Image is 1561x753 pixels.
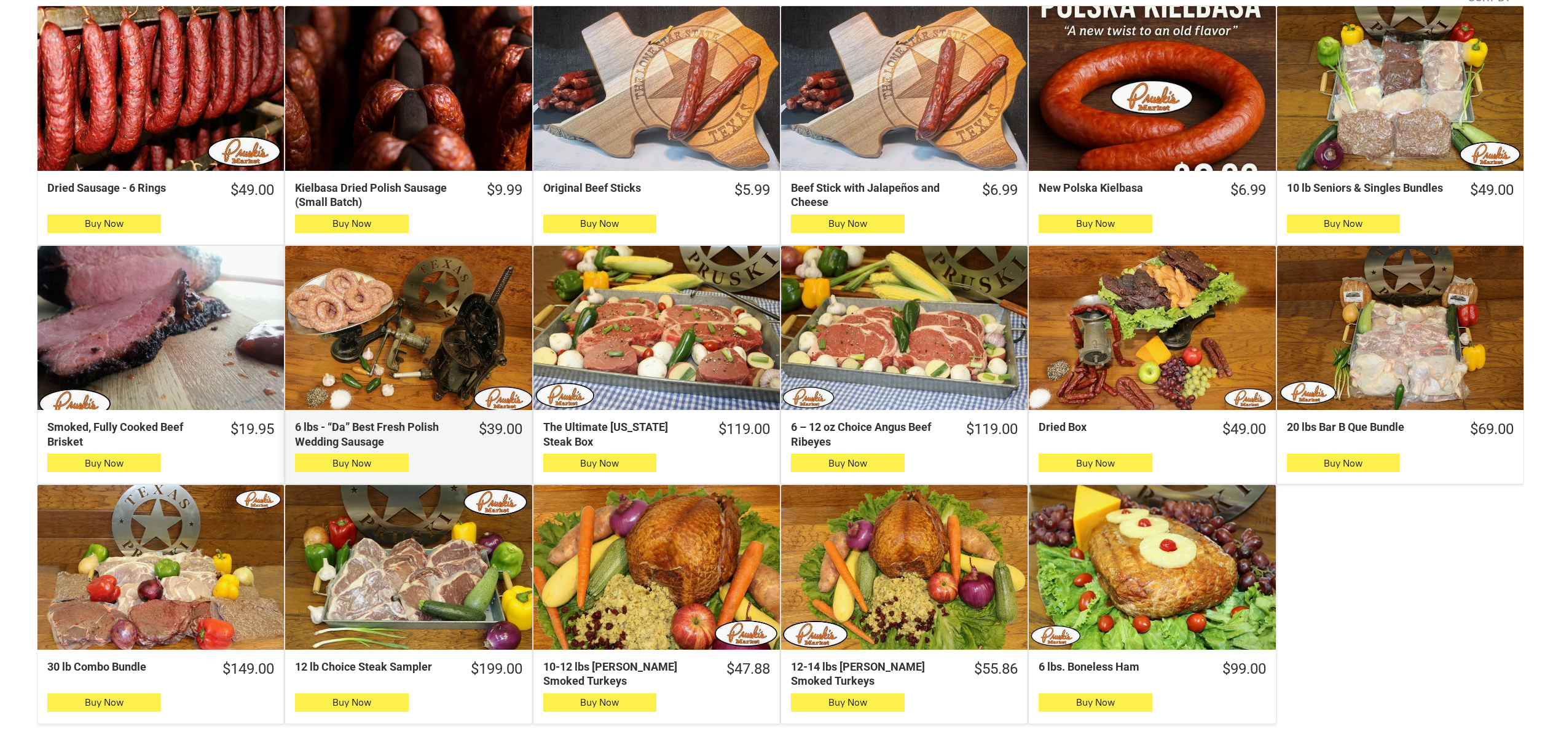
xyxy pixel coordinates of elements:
[791,181,959,210] div: Beef Stick with Jalapeños and Cheese
[533,6,780,171] a: Original Beef Sticks
[543,420,696,449] div: The Ultimate [US_STATE] Steak Box
[47,215,161,233] button: Buy Now
[781,246,1028,411] a: 6 – 12 oz Choice Angus Beef Ribeyes
[1324,218,1362,229] span: Buy Now
[1470,420,1514,439] div: $69.00
[791,693,905,712] button: Buy Now
[1277,420,1524,439] a: $69.0020 lbs Bar B Que Bundle
[828,218,867,229] span: Buy Now
[1029,246,1275,411] a: Dried Box
[533,420,780,449] a: $119.00The Ultimate [US_STATE] Steak Box
[791,454,905,472] button: Buy Now
[1029,6,1275,171] a: New Polska Kielbasa
[295,660,447,674] div: 12 lb Choice Steak Sampler
[1076,696,1115,708] span: Buy Now
[1287,215,1401,233] button: Buy Now
[332,696,371,708] span: Buy Now
[1029,660,1275,679] a: $99.006 lbs. Boneless Ham
[1470,181,1514,200] div: $49.00
[1029,420,1275,439] a: $49.00Dried Box
[1222,660,1266,679] div: $99.00
[479,420,522,439] div: $39.00
[487,181,522,200] div: $9.99
[791,215,905,233] button: Buy Now
[1039,420,1199,434] div: Dried Box
[47,660,200,674] div: 30 lb Combo Bundle
[222,660,274,679] div: $149.00
[1076,457,1115,469] span: Buy Now
[1039,454,1152,472] button: Buy Now
[1277,246,1524,411] a: 20 lbs Bar B Que Bundle
[726,660,770,679] div: $47.88
[37,420,284,449] a: $19.95Smoked, Fully Cooked Beef Brisket
[533,485,780,650] a: 10-12 lbs Pruski&#39;s Smoked Turkeys
[543,181,712,195] div: Original Beef Sticks
[285,6,532,171] a: Kielbasa Dried Polish Sausage (Small Batch)
[828,457,867,469] span: Buy Now
[781,181,1028,210] a: $6.99Beef Stick with Jalapeños and Cheese
[37,660,284,679] a: $149.0030 lb Combo Bundle
[85,218,124,229] span: Buy Now
[781,485,1028,650] a: 12-14 lbs Pruski&#39;s Smoked Turkeys
[1230,181,1266,200] div: $6.99
[580,457,619,469] span: Buy Now
[332,457,371,469] span: Buy Now
[1277,6,1524,171] a: 10 lb Seniors &amp; Singles Bundles
[295,215,409,233] button: Buy Now
[966,420,1018,439] div: $119.00
[580,218,619,229] span: Buy Now
[85,457,124,469] span: Buy Now
[543,215,657,233] button: Buy Now
[1277,181,1524,200] a: $49.0010 lb Seniors & Singles Bundles
[791,660,951,688] div: 12-14 lbs [PERSON_NAME] Smoked Turkeys
[285,246,532,411] a: 6 lbs - “Da” Best Fresh Polish Wedding Sausage
[1039,181,1207,195] div: New Polska Kielbasa
[85,696,124,708] span: Buy Now
[285,420,532,449] a: $39.006 lbs - “Da” Best Fresh Polish Wedding Sausage
[295,693,409,712] button: Buy Now
[47,454,161,472] button: Buy Now
[1076,218,1115,229] span: Buy Now
[734,181,770,200] div: $5.99
[1287,181,1447,195] div: 10 lb Seniors & Singles Bundles
[974,660,1018,679] div: $55.86
[47,181,208,195] div: Dried Sausage - 6 Rings
[781,660,1028,688] a: $55.8612-14 lbs [PERSON_NAME] Smoked Turkeys
[791,420,943,449] div: 6 – 12 oz Choice Angus Beef Ribeyes
[1029,485,1275,650] a: 6 lbs. Boneless Ham
[230,181,274,200] div: $49.00
[37,485,284,650] a: 30 lb Combo Bundle
[230,420,274,439] div: $19.95
[37,6,284,171] a: Dried Sausage - 6 Rings
[37,181,284,200] a: $49.00Dried Sausage - 6 Rings
[1029,181,1275,200] a: $6.99New Polska Kielbasa
[533,246,780,411] a: The Ultimate Texas Steak Box
[295,454,409,472] button: Buy Now
[295,181,463,210] div: Kielbasa Dried Polish Sausage (Small Batch)
[533,181,780,200] a: $5.99Original Beef Sticks
[781,6,1028,171] a: Beef Stick with Jalapeños and Cheese
[533,660,780,688] a: $47.8810-12 lbs [PERSON_NAME] Smoked Turkeys
[718,420,770,439] div: $119.00
[47,693,161,712] button: Buy Now
[1222,420,1266,439] div: $49.00
[37,246,284,411] a: Smoked, Fully Cooked Beef Brisket
[982,181,1018,200] div: $6.99
[295,420,455,449] div: 6 lbs - “Da” Best Fresh Polish Wedding Sausage
[543,660,704,688] div: 10-12 lbs [PERSON_NAME] Smoked Turkeys
[285,660,532,679] a: $199.0012 lb Choice Steak Sampler
[580,696,619,708] span: Buy Now
[332,218,371,229] span: Buy Now
[1039,693,1152,712] button: Buy Now
[543,693,657,712] button: Buy Now
[1039,660,1199,674] div: 6 lbs. Boneless Ham
[285,485,532,650] a: 12 lb Choice Steak Sampler
[543,454,657,472] button: Buy Now
[285,181,532,210] a: $9.99Kielbasa Dried Polish Sausage (Small Batch)
[47,420,208,449] div: Smoked, Fully Cooked Beef Brisket
[828,696,867,708] span: Buy Now
[1287,420,1447,434] div: 20 lbs Bar B Que Bundle
[471,660,522,679] div: $199.00
[1287,454,1401,472] button: Buy Now
[1324,457,1362,469] span: Buy Now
